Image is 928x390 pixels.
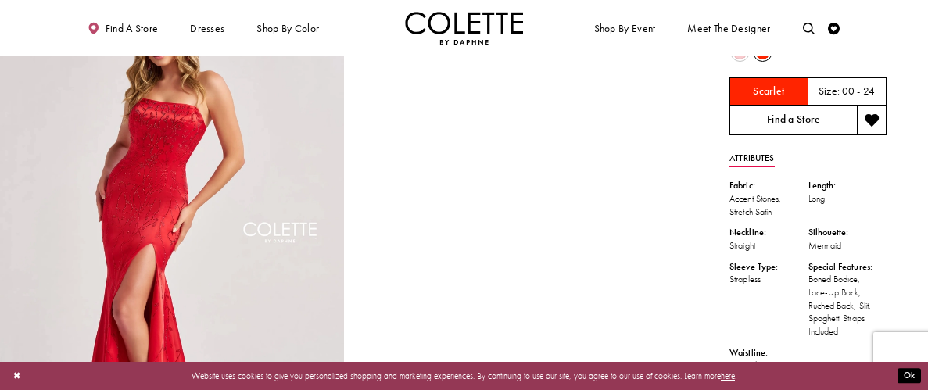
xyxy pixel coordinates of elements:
[729,226,808,239] div: Neckline:
[898,369,921,384] button: Submit Dialog
[729,273,808,286] div: Strapless
[106,23,159,34] span: Find a store
[808,239,887,252] div: Mermaid
[842,85,876,97] h5: 00 - 24
[729,106,857,135] a: Find a Store
[721,370,735,381] a: here
[729,179,808,192] div: Fabric:
[190,23,224,34] span: Dresses
[729,260,808,274] div: Sleeve Type:
[808,226,887,239] div: Silhouette:
[808,273,887,338] div: Boned Bodice, Lace-Up Back, Ruched Back, Slit, Spaghetti Straps Included
[729,346,808,360] div: Waistline:
[729,192,808,218] div: Accent Stones, Stretch Satin
[729,359,808,372] div: Natural
[753,85,784,97] h5: Chosen color
[729,239,808,252] div: Straight
[405,12,524,45] img: Colette by Daphne
[256,23,319,34] span: Shop by color
[800,12,818,45] a: Toggle search
[819,84,840,98] span: Size:
[808,192,887,206] div: Long
[857,106,887,135] button: Add to wishlist
[405,12,524,45] a: Visit Home Page
[594,23,656,34] span: Shop By Event
[187,12,228,45] span: Dresses
[85,12,161,45] a: Find a store
[591,12,658,45] span: Shop By Event
[808,260,887,274] div: Special Features:
[687,23,770,34] span: Meet the designer
[85,368,843,384] p: Website uses cookies to give you personalized shopping and marketing experiences. By continuing t...
[729,150,774,167] a: Attributes
[808,179,887,192] div: Length:
[826,12,844,45] a: Check Wishlist
[685,12,774,45] a: Meet the designer
[7,366,27,387] button: Close Dialog
[254,12,322,45] span: Shop by color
